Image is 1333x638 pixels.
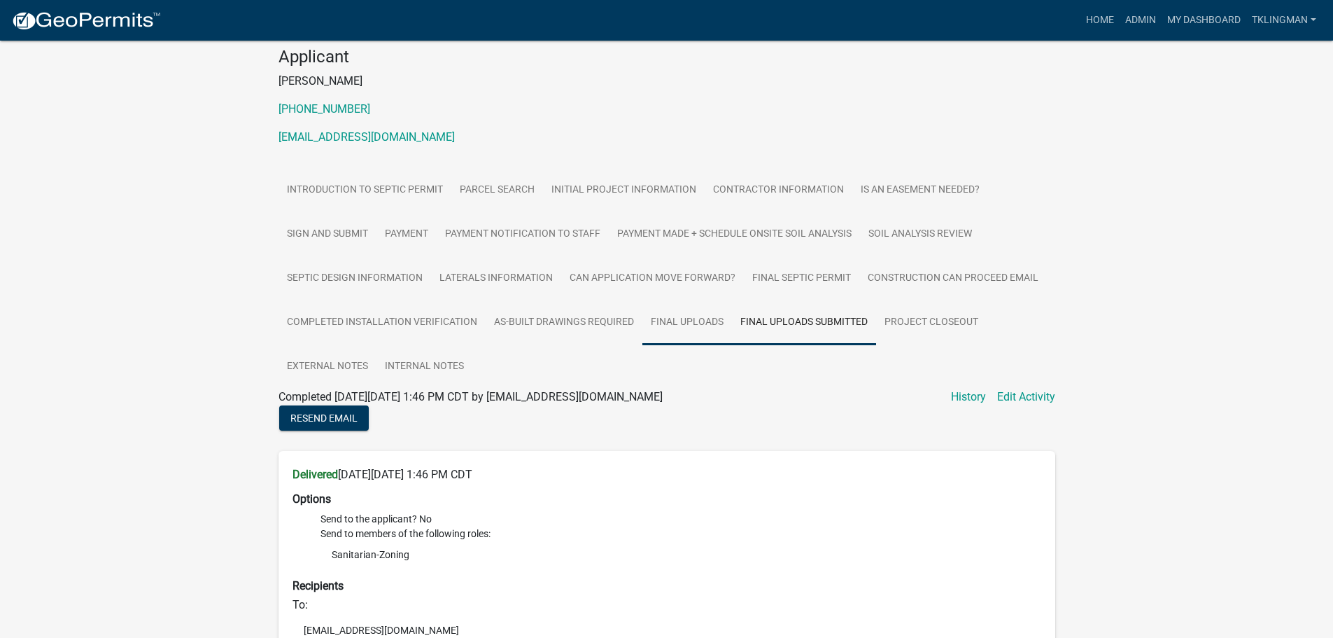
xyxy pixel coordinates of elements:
[376,212,437,257] a: Payment
[320,527,1041,568] li: Send to members of the following roles:
[486,300,642,345] a: As-Built Drawings Required
[278,73,1055,90] p: [PERSON_NAME]
[278,102,370,116] a: [PHONE_NUMBER]
[278,256,431,301] a: Septic Design Information
[852,168,988,213] a: Is an Easement Needed?
[278,300,486,345] a: Completed Installation Verification
[278,212,376,257] a: Sign and Submit
[543,168,705,213] a: Initial Project Information
[561,256,744,301] a: Can Application Move Forward?
[1246,7,1322,34] a: tklingman
[278,47,1055,67] h4: Applicant
[732,300,876,345] a: Final Uploads Submitted
[705,168,852,213] a: Contractor Information
[609,212,860,257] a: Payment Made + Schedule Onsite Soil Analysis
[290,412,358,424] span: Resend Email
[278,345,376,389] a: External Notes
[860,212,980,257] a: Soil Analysis Review
[437,212,609,257] a: Payment Notification to Staff
[642,300,732,345] a: Final Uploads
[320,512,1041,527] li: Send to the applicant? No
[376,345,472,389] a: Internal Notes
[292,468,1041,481] h6: [DATE][DATE] 1:46 PM CDT
[744,256,859,301] a: Final Septic Permit
[876,300,987,345] a: Project Closeout
[1120,7,1162,34] a: Admin
[1162,7,1246,34] a: My Dashboard
[451,168,543,213] a: Parcel search
[951,389,986,405] a: History
[859,256,1047,301] a: Construction Can Proceed Email
[292,468,338,481] strong: Delivered
[997,389,1055,405] a: Edit Activity
[292,598,1041,611] h6: To:
[278,390,663,403] span: Completed [DATE][DATE] 1:46 PM CDT by [EMAIL_ADDRESS][DOMAIN_NAME]
[320,544,1041,565] li: Sanitarian-Zoning
[278,168,451,213] a: Introduction to Septic Permit
[279,405,369,431] button: Resend Email
[1080,7,1120,34] a: Home
[292,579,344,592] strong: Recipients
[292,492,331,506] strong: Options
[431,256,561,301] a: Laterals Information
[278,130,455,144] a: [EMAIL_ADDRESS][DOMAIN_NAME]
